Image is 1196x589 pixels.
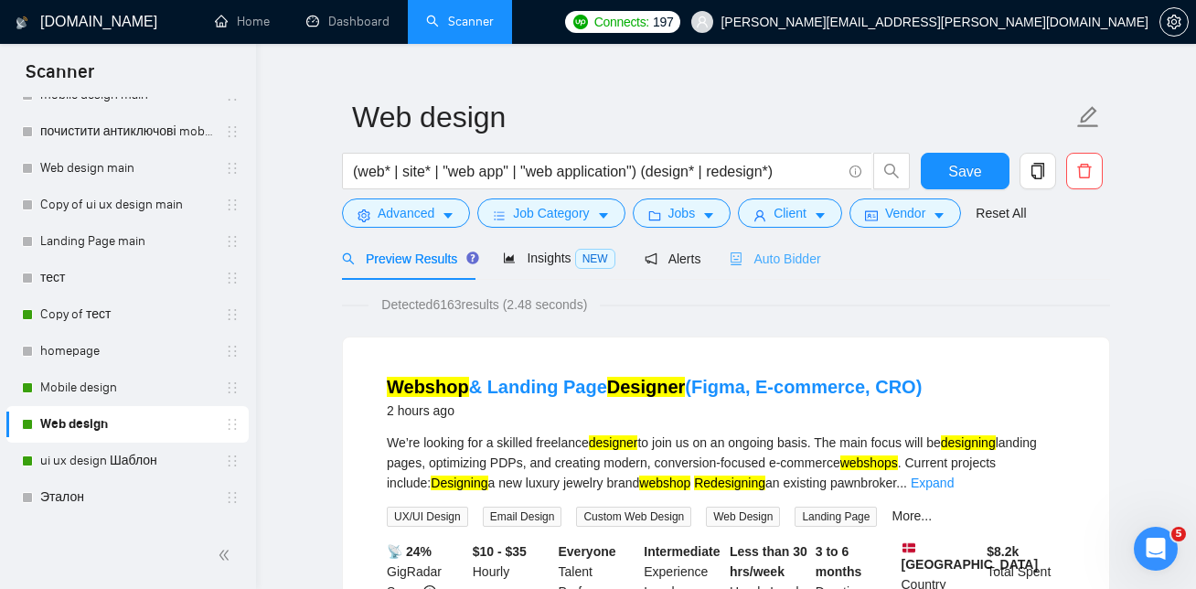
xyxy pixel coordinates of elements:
[426,14,494,29] a: searchScanner
[921,153,1009,189] button: Save
[387,377,922,397] a: Webshop& Landing PageDesigner(Figma, E-commerce, CRO)
[1020,163,1055,179] span: copy
[225,380,240,395] span: holder
[644,544,720,559] b: Intermediate
[892,509,932,523] a: More...
[1159,15,1189,29] a: setting
[378,203,434,223] span: Advanced
[573,15,588,29] img: upwork-logo.png
[483,507,562,527] span: Email Design
[987,544,1019,559] b: $ 8.2k
[849,166,861,177] span: info-circle
[442,209,454,222] span: caret-down
[225,454,240,468] span: holder
[873,153,910,189] button: search
[911,476,954,490] a: Expand
[11,59,109,97] span: Scanner
[40,187,214,223] a: Copy of ui ux design main
[559,544,616,559] b: Everyone
[40,479,214,516] a: Эталон
[473,544,527,559] b: $10 - $35
[653,12,673,32] span: 197
[774,203,806,223] span: Client
[342,252,474,266] span: Preview Results
[1160,15,1188,29] span: setting
[16,8,28,37] img: logo
[840,455,898,470] mark: webshops
[1159,7,1189,37] button: setting
[948,160,981,183] span: Save
[738,198,842,228] button: userClientcaret-down
[503,252,516,264] span: area-chart
[849,198,961,228] button: idcardVendorcaret-down
[358,209,370,222] span: setting
[225,417,240,432] span: holder
[874,163,909,179] span: search
[814,209,827,222] span: caret-down
[795,507,877,527] span: Landing Page
[40,333,214,369] a: homepage
[40,223,214,260] a: Landing Page main
[342,198,470,228] button: settingAdvancedcaret-down
[607,377,686,397] mark: Designer
[225,344,240,359] span: holder
[40,516,214,552] a: design&creative
[387,377,469,397] mark: Webshop
[40,113,214,150] a: почистити антиключові mobile design main
[40,150,214,187] a: Web design main
[1134,527,1178,571] iframe: Intercom live chat
[387,544,432,559] b: 📡 24%
[597,209,610,222] span: caret-down
[387,400,922,422] div: 2 hours ago
[40,296,214,333] a: Copy of тест
[225,234,240,249] span: holder
[465,250,481,266] div: Tooltip anchor
[1067,163,1102,179] span: delete
[225,161,240,176] span: holder
[387,433,1065,493] div: We’re looking for a skilled freelance to join us on an ongoing basis. The main focus will be land...
[477,198,625,228] button: barsJob Categorycaret-down
[40,260,214,296] a: тест
[368,294,600,315] span: Detected 6163 results (2.48 seconds)
[885,203,925,223] span: Vendor
[694,476,765,490] mark: Redesigning
[753,209,766,222] span: user
[668,203,696,223] span: Jobs
[941,435,996,450] mark: designing
[576,507,691,527] span: Custom Web Design
[648,209,661,222] span: folder
[594,12,649,32] span: Connects:
[730,544,807,579] b: Less than 30 hrs/week
[225,124,240,139] span: holder
[865,209,878,222] span: idcard
[645,252,657,265] span: notification
[40,369,214,406] a: Mobile design
[589,435,638,450] mark: designer
[902,541,915,554] img: 🇩🇰
[215,14,270,29] a: homeHome
[225,307,240,322] span: holder
[575,249,615,269] span: NEW
[40,406,214,443] a: Web design
[353,160,841,183] input: Search Freelance Jobs...
[387,507,468,527] span: UX/UI Design
[702,209,715,222] span: caret-down
[1066,153,1103,189] button: delete
[352,94,1073,140] input: Scanner name...
[933,209,945,222] span: caret-down
[645,252,701,266] span: Alerts
[976,203,1026,223] a: Reset All
[816,544,862,579] b: 3 to 6 months
[1020,153,1056,189] button: copy
[513,203,589,223] span: Job Category
[342,252,355,265] span: search
[1076,105,1100,129] span: edit
[902,541,1039,572] b: [GEOGRAPHIC_DATA]
[225,490,240,505] span: holder
[218,546,236,564] span: double-left
[896,476,907,490] span: ...
[730,252,742,265] span: robot
[730,252,820,266] span: Auto Bidder
[633,198,731,228] button: folderJobscaret-down
[225,198,240,212] span: holder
